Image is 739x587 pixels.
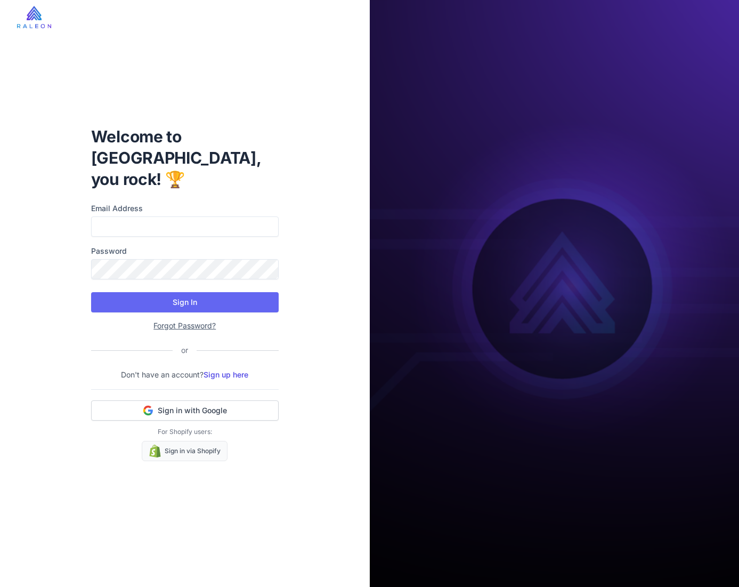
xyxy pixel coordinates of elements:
button: Sign in with Google [91,400,279,421]
img: raleon-logo-whitebg.9aac0268.jpg [17,6,51,28]
label: Password [91,245,279,257]
a: Sign up here [204,370,248,379]
label: Email Address [91,203,279,214]
p: Don't have an account? [91,369,279,381]
a: Sign in via Shopify [142,441,228,461]
p: For Shopify users: [91,427,279,437]
a: Forgot Password? [153,321,216,330]
span: Sign in with Google [158,405,227,416]
div: or [173,344,197,356]
h1: Welcome to [GEOGRAPHIC_DATA], you rock! 🏆 [91,126,279,190]
button: Sign In [91,292,279,312]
